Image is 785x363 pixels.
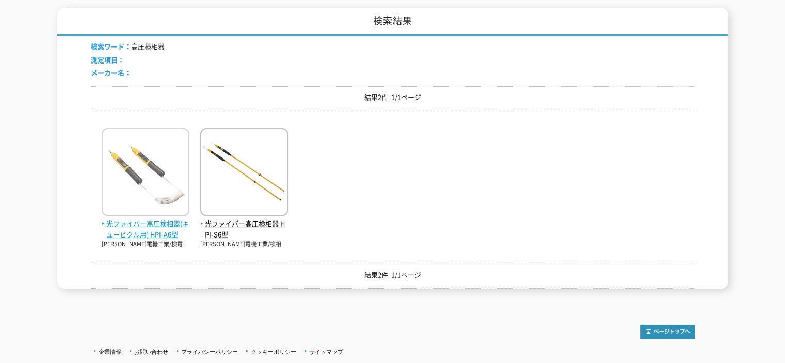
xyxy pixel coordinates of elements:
[102,128,189,218] img: HPI-A6型
[200,218,288,240] span: 光ファイバー高圧検相器 HPI-S6型
[200,208,288,240] a: 光ファイバー高圧検相器 HPI-S6型
[91,41,165,52] li: 高圧検相器
[102,208,189,240] a: 光ファイバー高圧検相器(キュービクル用) HPI-A6型
[91,68,131,77] span: メーカー名：
[200,128,288,218] img: HPI-S6型
[640,325,695,339] img: トップページへ
[134,349,168,355] a: お問い合わせ
[91,92,695,103] p: 結果2件 1/1ページ
[309,349,343,355] a: サイトマップ
[102,240,189,249] p: [PERSON_NAME]電機工業/検電
[91,270,695,280] p: 結果2件 1/1ページ
[99,349,121,355] a: 企業情報
[91,41,131,51] span: 検索ワード：
[251,349,296,355] a: クッキーポリシー
[102,218,189,240] span: 光ファイバー高圧検相器(キュービクル用) HPI-A6型
[181,349,238,355] a: プライバシーポリシー
[57,8,728,36] h1: 検索結果
[200,240,288,249] p: [PERSON_NAME]電機工業/検相
[91,55,124,65] span: 測定項目：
